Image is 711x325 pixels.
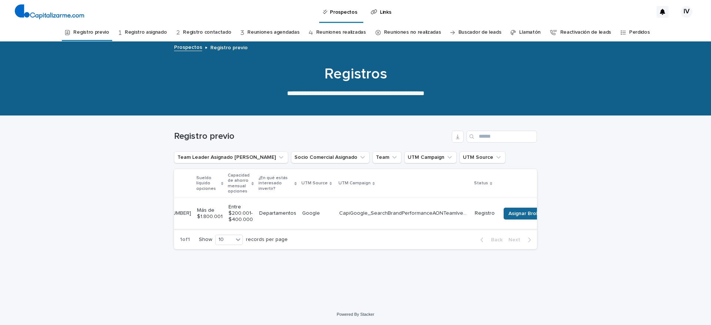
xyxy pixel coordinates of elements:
[504,208,549,220] button: Asignar Broker
[174,151,288,163] button: Team Leader Asignado LLamados
[316,24,366,41] a: Reuniones realizadas
[228,171,250,196] p: Capacidad de ahorro mensual opciones
[467,131,537,143] input: Search
[339,209,470,217] p: CapiGoogle_SearchBrandPerformanceAONTeamIvensGonzalez
[174,65,537,83] h1: Registros
[15,4,84,19] img: 4arMvv9wSvmHTHbXwTim
[474,237,505,243] button: Back
[460,151,505,163] button: UTM Source
[174,231,196,249] p: 1 of 1
[228,204,253,222] p: Entre $200.001- $400.000
[475,210,495,217] p: Registro
[508,237,525,242] span: Next
[196,174,219,193] p: Sueldo líquido opciones
[216,236,233,244] div: 10
[183,24,231,41] a: Registro contactado
[508,210,544,217] span: Asignar Broker
[174,43,202,51] a: Prospectos
[505,237,537,243] button: Next
[247,24,299,41] a: Reuniones agendadas
[629,24,650,41] a: Perdidos
[560,24,611,41] a: Reactivación de leads
[199,237,212,243] p: Show
[197,207,223,220] p: Más de $1.800.001
[458,24,501,41] a: Buscador de leads
[337,312,374,316] a: Powered By Stacker
[384,24,441,41] a: Reuniones no realizadas
[258,174,293,193] p: ¿En qué estás interesado invertir?
[373,151,401,163] button: Team
[174,131,449,142] h1: Registro previo
[259,210,296,217] p: Departamentos
[210,43,248,51] p: Registro previo
[519,24,541,41] a: Llamatón
[301,179,328,187] p: UTM Source
[246,237,288,243] p: records per page
[681,6,692,18] div: IV
[474,179,488,187] p: Status
[73,24,109,41] a: Registro previo
[125,24,167,41] a: Registro asignado
[338,179,371,187] p: UTM Campaign
[302,209,321,217] p: Google
[404,151,457,163] button: UTM Campaign
[487,237,503,242] span: Back
[291,151,370,163] button: Socio Comercial Asignado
